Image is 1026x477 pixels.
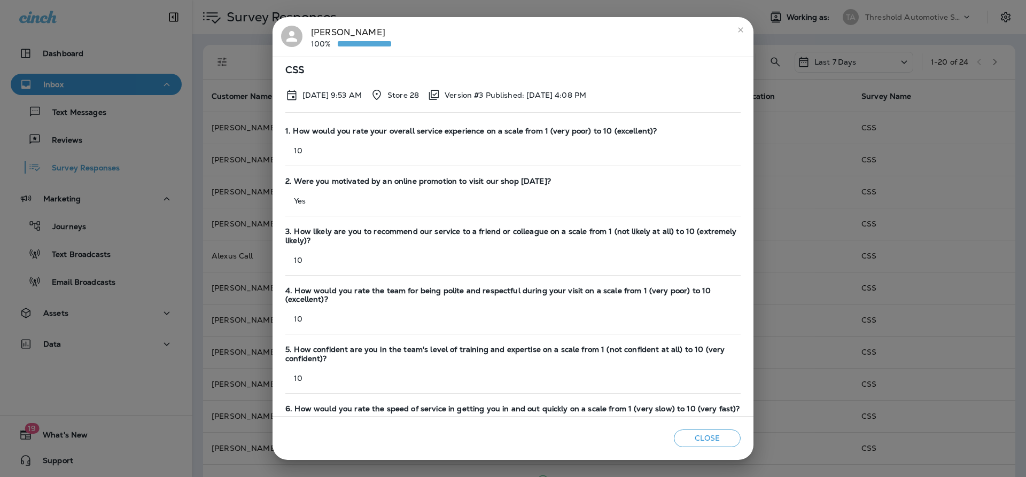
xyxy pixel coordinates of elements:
p: 10 [285,256,741,264]
p: 10 [285,146,741,155]
button: Close [674,429,741,447]
span: 5. How confident are you in the team's level of training and expertise on a scale from 1 (not con... [285,345,741,363]
button: close [732,21,749,38]
span: CSS [285,66,741,75]
span: 1. How would you rate your overall service experience on a scale from 1 (very poor) to 10 (excell... [285,127,741,136]
p: 10 [285,315,741,323]
span: 6. How would you rate the speed of service in getting you in and out quickly on a scale from 1 (v... [285,404,741,413]
p: Aug 13, 2025 9:53 AM [302,91,362,99]
span: 3. How likely are you to recommend our service to a friend or colleague on a scale from 1 (not li... [285,227,741,245]
p: 100% [311,40,338,48]
p: 10 [285,374,741,382]
p: Store 28 [387,91,419,99]
span: 2. Were you motivated by an online promotion to visit our shop [DATE]? [285,177,741,186]
div: [PERSON_NAME] [311,26,391,48]
span: 4. How would you rate the team for being polite and respectful during your visit on a scale from ... [285,286,741,304]
p: Yes [285,197,741,205]
p: Version #3 Published: [DATE] 4:08 PM [445,91,586,99]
